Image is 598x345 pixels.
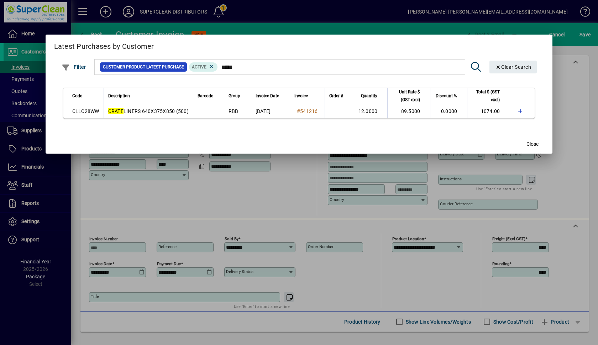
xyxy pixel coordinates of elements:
span: Clear Search [495,64,531,70]
h2: Latest Purchases by Customer [46,35,553,55]
div: Invoice [294,92,320,100]
div: Total $ (GST excl) [472,88,506,104]
span: LINERS 640X375X850 (500) [108,108,189,114]
span: Close [526,140,539,148]
td: 12.0000 [354,104,388,118]
div: Description [108,92,189,100]
button: Clear [489,61,537,73]
div: Barcode [198,92,220,100]
mat-chip: Product Activation Status: Active [189,62,217,72]
span: Total $ (GST excl) [472,88,500,104]
span: # [297,108,300,114]
span: Customer Product Latest Purchase [103,63,184,71]
button: Close [521,138,544,151]
span: RBB [229,108,238,114]
span: Invoice Date [256,92,279,100]
span: 541216 [300,108,318,114]
span: Group [229,92,240,100]
span: Barcode [198,92,213,100]
td: [DATE] [251,104,290,118]
span: Active [192,65,206,69]
span: Filter [62,64,86,70]
em: CRATE [108,108,124,114]
div: Unit Rate $ (GST excl) [392,88,426,104]
span: Description [108,92,130,100]
span: Code [72,92,82,100]
span: Unit Rate $ (GST excl) [392,88,420,104]
div: Order # [329,92,350,100]
td: 89.5000 [387,104,430,118]
div: Discount % [435,92,463,100]
div: Invoice Date [256,92,285,100]
a: #541216 [294,107,320,115]
td: 1074.00 [467,104,510,118]
td: 0.0000 [430,104,467,118]
div: Code [72,92,99,100]
span: Invoice [294,92,308,100]
div: Group [229,92,247,100]
span: Discount % [436,92,457,100]
span: Order # [329,92,343,100]
button: Filter [60,61,88,73]
span: Quantity [361,92,377,100]
div: Quantity [358,92,384,100]
span: CLLC28WW [72,108,99,114]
